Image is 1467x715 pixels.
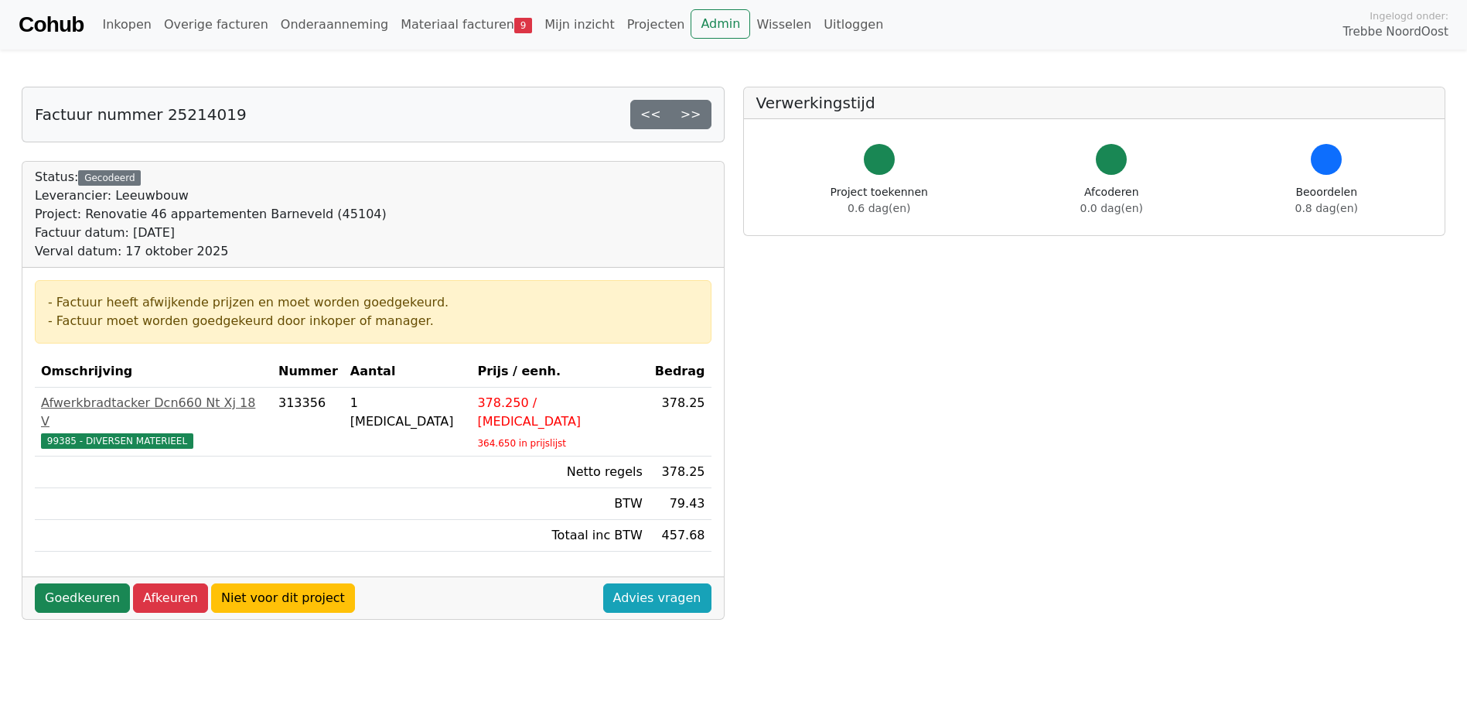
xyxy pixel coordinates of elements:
[670,100,711,129] a: >>
[817,9,889,40] a: Uitloggen
[649,356,711,388] th: Bedrag
[471,457,648,488] td: Netto regels
[158,9,275,40] a: Overige facturen
[756,94,1433,112] h5: Verwerkingstijd
[41,433,193,449] span: 99385 - DIVERSEN MATERIEEL
[477,394,642,431] div: 378.250 / [MEDICAL_DATA]
[35,583,130,613] a: Goedkeuren
[48,293,698,312] div: - Factuur heeft afwijkende prijzen en moet worden goedgekeurd.
[35,205,387,224] div: Project: Renovatie 46 appartementen Barneveld (45104)
[477,438,566,449] sub: 364.650 in prijslijst
[272,356,344,388] th: Nummer
[78,170,141,186] div: Gecodeerd
[750,9,817,40] a: Wisselen
[19,6,84,43] a: Cohub
[649,520,711,552] td: 457.68
[350,394,466,431] div: 1 [MEDICAL_DATA]
[1295,202,1358,214] span: 0.8 dag(en)
[603,583,711,613] a: Advies vragen
[35,224,387,242] div: Factuur datum: [DATE]
[621,9,691,40] a: Projecten
[630,100,671,129] a: <<
[41,394,266,431] div: Afwerkbradtacker Dcn660 Nt Xj 18 V
[48,312,698,330] div: - Factuur moet worden goedgekeurd door inkoper of manager.
[272,388,344,457] td: 313356
[211,583,355,613] a: Niet voor dit project
[848,202,910,214] span: 0.6 dag(en)
[831,184,928,217] div: Project toekennen
[96,9,157,40] a: Inkopen
[1343,23,1448,41] span: Trebbe NoordOost
[649,457,711,488] td: 378.25
[1080,202,1143,214] span: 0.0 dag(en)
[35,242,387,261] div: Verval datum: 17 oktober 2025
[41,394,266,450] a: Afwerkbradtacker Dcn660 Nt Xj 18 V99385 - DIVERSEN MATERIEEL
[344,356,472,388] th: Aantal
[514,18,532,33] span: 9
[649,388,711,457] td: 378.25
[1370,9,1448,23] span: Ingelogd onder:
[471,488,648,520] td: BTW
[471,520,648,552] td: Totaal inc BTW
[275,9,394,40] a: Onderaanneming
[649,488,711,520] td: 79.43
[35,356,272,388] th: Omschrijving
[691,9,750,39] a: Admin
[35,105,247,124] h5: Factuur nummer 25214019
[1080,184,1143,217] div: Afcoderen
[471,356,648,388] th: Prijs / eenh.
[394,9,538,40] a: Materiaal facturen9
[35,168,387,261] div: Status:
[538,9,621,40] a: Mijn inzicht
[35,186,387,205] div: Leverancier: Leeuwbouw
[133,583,208,613] a: Afkeuren
[1295,184,1358,217] div: Beoordelen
